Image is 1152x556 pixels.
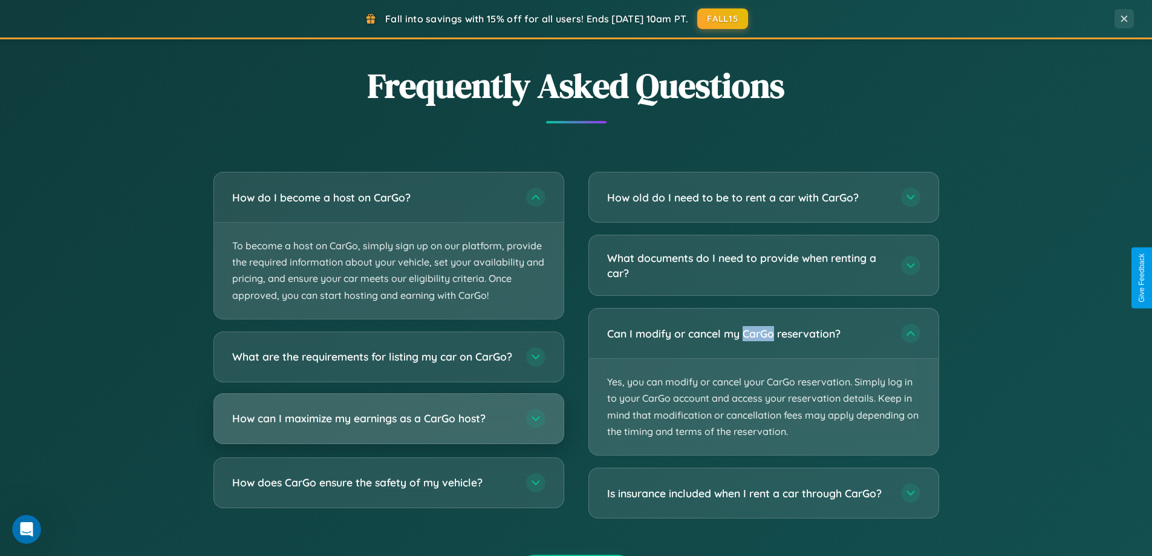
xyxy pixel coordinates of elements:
[589,359,939,455] p: Yes, you can modify or cancel your CarGo reservation. Simply log in to your CarGo account and acc...
[214,223,564,319] p: To become a host on CarGo, simply sign up on our platform, provide the required information about...
[232,411,514,426] h3: How can I maximize my earnings as a CarGo host?
[1137,253,1146,303] div: Give Feedback
[607,250,889,280] h3: What documents do I need to provide when renting a car?
[213,62,939,109] h2: Frequently Asked Questions
[607,190,889,205] h3: How old do I need to be to rent a car with CarGo?
[12,515,41,544] iframe: Intercom live chat
[607,486,889,501] h3: Is insurance included when I rent a car through CarGo?
[697,8,748,29] button: FALL15
[232,190,514,205] h3: How do I become a host on CarGo?
[385,13,688,25] span: Fall into savings with 15% off for all users! Ends [DATE] 10am PT.
[232,349,514,364] h3: What are the requirements for listing my car on CarGo?
[232,475,514,490] h3: How does CarGo ensure the safety of my vehicle?
[607,326,889,341] h3: Can I modify or cancel my CarGo reservation?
